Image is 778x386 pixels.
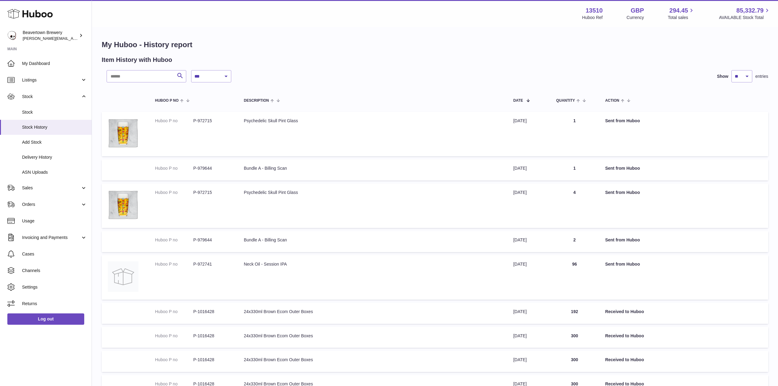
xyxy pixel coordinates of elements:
td: [DATE] [507,303,550,324]
div: Huboo Ref [582,15,603,21]
strong: Received to Huboo [605,309,644,314]
span: [PERSON_NAME][EMAIL_ADDRESS][PERSON_NAME][DOMAIN_NAME] [23,36,156,41]
td: 24x330ml Brown Ecom Outer Boxes [238,303,507,324]
dd: P-972715 [193,118,232,124]
td: Bundle A - Billing Scan [238,159,507,180]
dt: Huboo P no [155,118,193,124]
td: 192 [550,303,599,324]
strong: Received to Huboo [605,333,644,338]
span: 85,332.79 [736,6,764,15]
span: Orders [22,202,81,207]
strong: Sent from Huboo [605,190,640,195]
dd: P-972715 [193,190,232,195]
a: Log out [7,313,84,324]
strong: Sent from Huboo [605,262,640,267]
span: Settings [22,284,87,290]
span: ASN Uploads [22,169,87,175]
strong: Received to Huboo [605,357,644,362]
span: Date [513,99,523,103]
span: Description [244,99,269,103]
td: 1 [550,112,599,156]
dd: P-1016428 [193,357,232,363]
span: Delivery History [22,154,87,160]
dd: P-979644 [193,237,232,243]
dd: P-1016428 [193,309,232,315]
a: 294.45 Total sales [668,6,695,21]
dt: Huboo P no [155,261,193,267]
span: Stock History [22,124,87,130]
h1: My Huboo - History report [102,40,768,50]
strong: 13510 [586,6,603,15]
td: [DATE] [507,231,550,252]
td: [DATE] [507,184,550,228]
td: 300 [550,351,599,372]
a: 85,332.79 AVAILABLE Stock Total [719,6,771,21]
td: [DATE] [507,255,550,300]
dd: P-972741 [193,261,232,267]
span: 294.45 [669,6,688,15]
td: Neck Oil - Session IPA [238,255,507,300]
strong: Sent from Huboo [605,118,640,123]
dd: P-1016428 [193,333,232,339]
span: Returns [22,301,87,307]
div: Beavertown Brewery [23,30,78,41]
img: beavertown-brewery-psychedlic-pint-glass_36326ebd-29c0-4cac-9570-52cf9d517ba4.png [108,190,138,220]
span: Invoicing and Payments [22,235,81,240]
span: Add Stock [22,139,87,145]
td: Bundle A - Billing Scan [238,231,507,252]
dt: Huboo P no [155,357,193,363]
dt: Huboo P no [155,165,193,171]
td: Psychedelic Skull Pint Glass [238,184,507,228]
td: [DATE] [507,159,550,180]
span: Listings [22,77,81,83]
dd: P-979644 [193,165,232,171]
span: Stock [22,109,87,115]
span: entries [755,74,768,79]
img: no-photo.jpg [108,261,138,292]
dt: Huboo P no [155,190,193,195]
strong: Sent from Huboo [605,237,640,242]
span: Huboo P no [155,99,179,103]
span: My Dashboard [22,61,87,66]
td: 2 [550,231,599,252]
td: 96 [550,255,599,300]
img: Matthew.McCormack@beavertownbrewery.co.uk [7,31,17,40]
span: Action [605,99,619,103]
span: Quantity [556,99,575,103]
strong: Sent from Huboo [605,166,640,171]
span: Total sales [668,15,695,21]
td: 4 [550,184,599,228]
dt: Huboo P no [155,333,193,339]
strong: GBP [631,6,644,15]
td: 1 [550,159,599,180]
img: beavertown-brewery-psychedlic-pint-glass_36326ebd-29c0-4cac-9570-52cf9d517ba4.png [108,118,138,149]
td: 300 [550,327,599,348]
span: Cases [22,251,87,257]
h2: Item History with Huboo [102,56,172,64]
td: 24x330ml Brown Ecom Outer Boxes [238,351,507,372]
dt: Huboo P no [155,309,193,315]
td: [DATE] [507,351,550,372]
span: Usage [22,218,87,224]
span: Stock [22,94,81,100]
td: 24x330ml Brown Ecom Outer Boxes [238,327,507,348]
span: Sales [22,185,81,191]
label: Show [717,74,728,79]
td: [DATE] [507,112,550,156]
td: Psychedelic Skull Pint Glass [238,112,507,156]
td: [DATE] [507,327,550,348]
span: Channels [22,268,87,274]
span: AVAILABLE Stock Total [719,15,771,21]
dt: Huboo P no [155,237,193,243]
div: Currency [627,15,644,21]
